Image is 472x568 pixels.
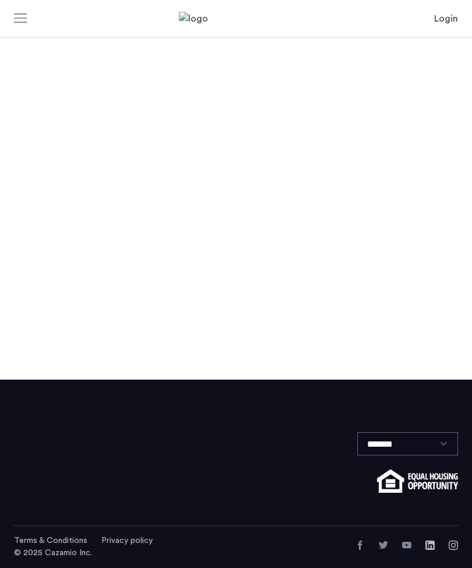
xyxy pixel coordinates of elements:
img: logo [179,12,293,26]
a: Login [434,12,458,26]
a: Privacy policy [101,535,153,546]
a: Terms and conditions [14,535,87,546]
a: Twitter [379,541,388,550]
a: Facebook [355,541,365,550]
a: Instagram [449,541,458,550]
a: LinkedIn [425,541,435,550]
a: Cazamio Logo [179,12,293,26]
select: Language select [357,432,458,455]
a: YouTube [402,541,411,550]
span: © 2025 Cazamio Inc. [14,549,92,557]
img: equal-housing.png [377,469,458,493]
